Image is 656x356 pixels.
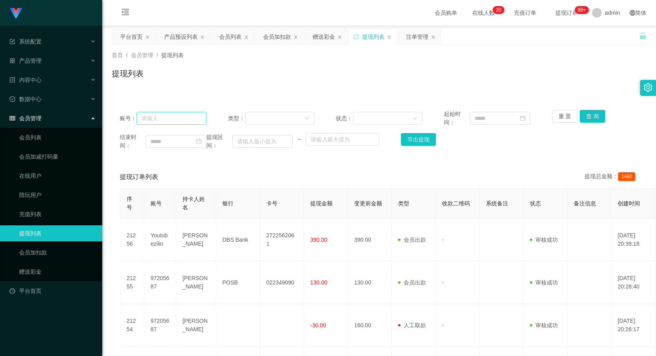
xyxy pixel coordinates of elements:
[263,29,291,44] div: 会员加扣款
[580,110,605,123] button: 查 询
[131,52,153,58] span: 会员管理
[228,114,245,123] span: 类型：
[574,200,596,207] span: 备注信息
[216,219,260,261] td: DBS Bank
[293,135,306,144] span: ~
[19,129,96,145] a: 会员列表
[387,35,392,40] i: 图标: close
[19,187,96,203] a: 陪玩用户
[348,304,392,347] td: 160.00
[222,200,234,207] span: 银行
[530,237,558,243] span: 审核成功
[618,200,640,207] span: 创建时间
[530,200,541,207] span: 状态
[266,200,277,207] span: 卡号
[293,35,298,40] i: 图标: close
[10,77,42,83] span: 内容中心
[144,261,176,304] td: 97205687
[10,58,15,64] i: 图标: appstore-o
[144,304,176,347] td: 97205687
[176,261,216,304] td: [PERSON_NAME]
[530,279,558,286] span: 审核成功
[10,96,42,102] span: 数据中心
[644,83,652,92] i: 图标: setting
[530,322,558,328] span: 审核成功
[336,114,353,123] span: 状态：
[442,200,470,207] span: 收款二维码
[486,200,508,207] span: 系统备注
[219,29,242,44] div: 会员列表
[120,29,143,44] div: 平台首页
[232,135,293,148] input: 请输入最小值为
[216,261,260,304] td: POSB
[398,237,426,243] span: 会员出款
[260,261,304,304] td: 022349090
[260,219,304,261] td: 2722562061
[176,219,216,261] td: [PERSON_NAME]
[112,0,139,26] i: 图标: menu-fold
[520,115,525,121] i: 图标: calendar
[398,322,426,328] span: 人工取款
[19,206,96,222] a: 充值列表
[10,77,15,83] i: 图标: profile
[305,116,309,121] i: 图标: down
[499,6,501,14] p: 0
[493,6,504,14] sup: 20
[310,322,326,328] span: -30.00
[552,110,578,123] button: 重 置
[10,96,15,102] i: 图标: check-circle-o
[10,39,15,44] i: 图标: form
[496,6,499,14] p: 2
[196,139,202,144] i: 图标: calendar
[120,114,137,123] span: 账号：
[510,10,540,16] span: 充值订单
[144,219,176,261] td: Youtubezilin
[10,38,42,45] span: 系统配置
[200,35,205,40] i: 图标: close
[19,245,96,261] a: 会员加扣款
[310,200,333,207] span: 提现金额
[353,34,359,40] i: 图标: sync
[10,283,96,299] a: 图标: dashboard平台首页
[10,115,42,121] span: 会员管理
[442,279,444,286] span: -
[164,29,198,44] div: 产品预设列表
[176,304,216,347] td: [PERSON_NAME]
[611,219,655,261] td: [DATE] 20:39:18
[145,35,150,40] i: 图标: close
[112,52,123,58] span: 首页
[206,133,233,150] span: 提现区间：
[431,35,436,40] i: 图标: close
[127,196,132,211] span: 序号
[401,133,436,146] button: 导出提现
[10,115,15,121] i: 图标: table
[639,32,646,40] i: 图标: unlock
[310,279,327,286] span: 130.00
[19,264,96,280] a: 赠送彩金
[362,29,384,44] div: 提现列表
[313,29,335,44] div: 赠送彩金
[442,237,444,243] span: -
[112,68,144,80] h1: 提现列表
[161,52,184,58] span: 提现列表
[354,200,382,207] span: 变更前金额
[137,112,206,125] input: 请输入
[468,10,499,16] span: 在线人数
[19,168,96,184] a: 在线用户
[337,35,342,40] i: 图标: close
[182,196,205,211] span: 持卡人姓名
[611,304,655,347] td: [DATE] 20:26:17
[406,29,428,44] div: 注单管理
[120,304,144,347] td: 21254
[19,225,96,241] a: 提现列表
[120,219,144,261] td: 21256
[413,116,418,121] i: 图标: down
[244,35,249,40] i: 图标: close
[398,200,409,207] span: 类型
[306,133,379,146] input: 请输入最大值为
[151,200,162,207] span: 账号
[398,279,426,286] span: 会员出款
[126,52,128,58] span: /
[442,322,444,328] span: -
[10,58,42,64] span: 产品管理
